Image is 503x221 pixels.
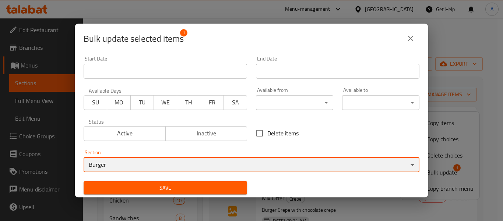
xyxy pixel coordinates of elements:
[110,97,127,108] span: MO
[200,95,224,110] button: FR
[84,158,419,172] div: Burger
[107,95,130,110] button: MO
[165,126,247,141] button: Inactive
[256,95,333,110] div: ​
[177,95,200,110] button: TH
[267,129,299,138] span: Delete items
[342,95,419,110] div: ​
[130,95,154,110] button: TU
[157,97,174,108] span: WE
[87,97,104,108] span: SU
[87,128,163,139] span: Active
[134,97,151,108] span: TU
[224,95,247,110] button: SA
[154,95,177,110] button: WE
[402,30,419,47] button: close
[180,97,197,108] span: TH
[227,97,244,108] span: SA
[84,181,247,195] button: Save
[203,97,221,108] span: FR
[84,33,184,45] span: Selected items count
[84,95,107,110] button: SU
[89,183,241,193] span: Save
[169,128,245,139] span: Inactive
[180,29,187,37] span: 1
[84,126,166,141] button: Active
